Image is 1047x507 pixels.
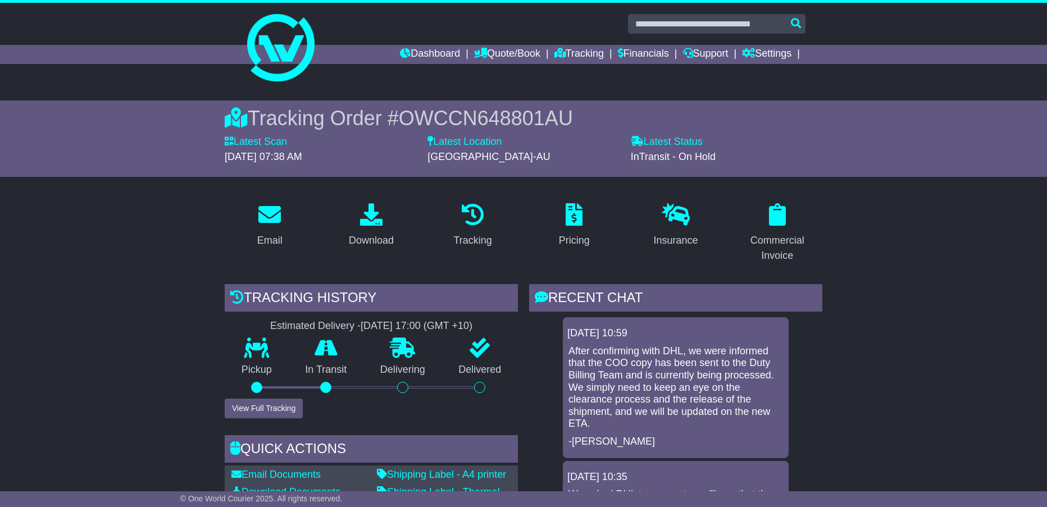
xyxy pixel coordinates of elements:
[739,233,815,263] div: Commercial Invoice
[559,233,590,248] div: Pricing
[225,320,518,332] div: Estimated Delivery -
[554,45,604,64] a: Tracking
[631,136,703,148] label: Latest Status
[683,45,729,64] a: Support
[363,364,442,376] p: Delivering
[225,106,822,130] div: Tracking Order #
[646,199,705,252] a: Insurance
[225,435,518,465] div: Quick Actions
[377,469,506,480] a: Shipping Label - A4 printer
[225,284,518,314] div: Tracking history
[568,345,783,430] p: After confirming with DHL, we were informed that the COO copy has been sent to the Duty Billing T...
[225,399,303,418] button: View Full Tracking
[257,233,283,248] div: Email
[447,199,499,252] a: Tracking
[552,199,597,252] a: Pricing
[231,486,340,497] a: Download Documents
[631,151,716,162] span: InTransit - On Hold
[180,494,343,503] span: © One World Courier 2025. All rights reserved.
[567,471,784,483] div: [DATE] 10:35
[653,233,698,248] div: Insurance
[400,45,460,64] a: Dashboard
[361,320,472,332] div: [DATE] 17:00 (GMT +10)
[567,327,784,340] div: [DATE] 10:59
[225,136,287,148] label: Latest Scan
[225,364,289,376] p: Pickup
[732,199,822,267] a: Commercial Invoice
[231,469,321,480] a: Email Documents
[250,199,290,252] a: Email
[742,45,791,64] a: Settings
[427,136,502,148] label: Latest Location
[529,284,822,314] div: RECENT CHAT
[454,233,492,248] div: Tracking
[342,199,401,252] a: Download
[427,151,550,162] span: [GEOGRAPHIC_DATA]-AU
[568,436,783,448] p: -[PERSON_NAME]
[399,107,573,130] span: OWCCN648801AU
[225,151,302,162] span: [DATE] 07:38 AM
[349,233,394,248] div: Download
[474,45,540,64] a: Quote/Book
[618,45,669,64] a: Financials
[442,364,518,376] p: Delivered
[289,364,364,376] p: In Transit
